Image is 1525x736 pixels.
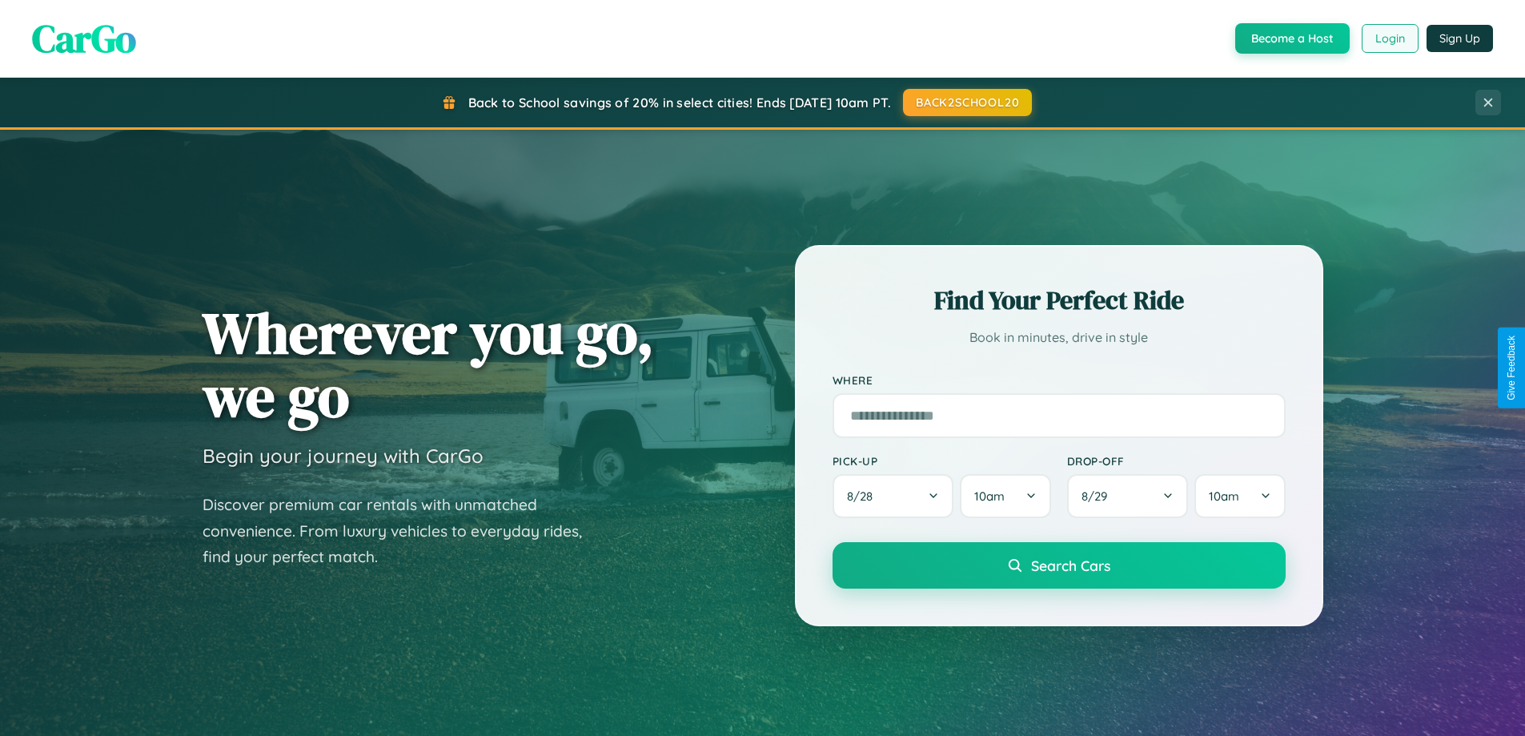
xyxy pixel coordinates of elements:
button: 8/28 [833,474,954,518]
button: BACK2SCHOOL20 [903,89,1032,116]
p: Book in minutes, drive in style [833,326,1286,349]
h3: Begin your journey with CarGo [203,444,484,468]
span: 10am [974,489,1005,504]
span: 8 / 29 [1082,489,1115,504]
button: Sign Up [1427,25,1493,52]
button: 10am [1194,474,1285,518]
button: Search Cars [833,542,1286,589]
div: Give Feedback [1506,336,1517,400]
label: Pick-up [833,454,1051,468]
label: Where [833,373,1286,387]
button: Login [1362,24,1419,53]
span: Back to School savings of 20% in select cities! Ends [DATE] 10am PT. [468,95,891,111]
span: 10am [1209,489,1239,504]
span: 8 / 28 [847,489,881,504]
h2: Find Your Perfect Ride [833,283,1286,318]
span: CarGo [32,12,136,65]
span: Search Cars [1031,557,1110,574]
button: 10am [960,474,1050,518]
button: 8/29 [1067,474,1189,518]
button: Become a Host [1235,23,1350,54]
label: Drop-off [1067,454,1286,468]
h1: Wherever you go, we go [203,301,654,428]
p: Discover premium car rentals with unmatched convenience. From luxury vehicles to everyday rides, ... [203,492,603,570]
